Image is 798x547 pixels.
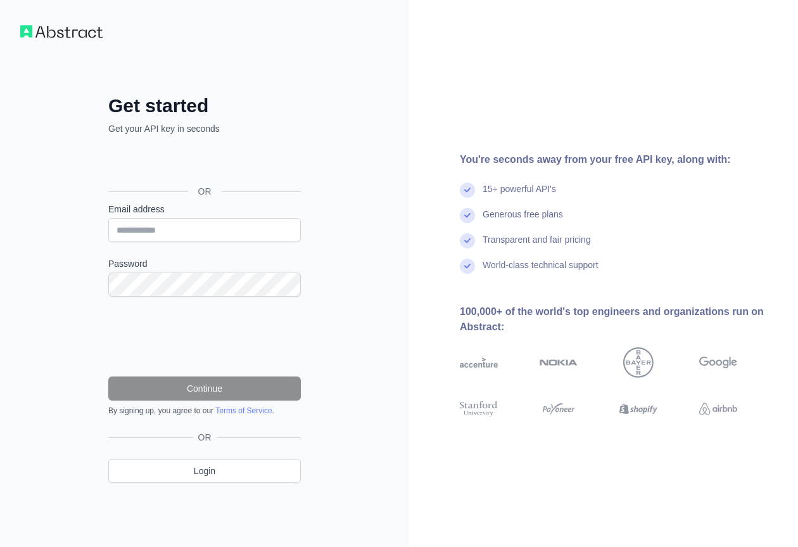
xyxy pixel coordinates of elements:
img: Workflow [20,25,103,38]
button: Continue [108,376,301,401]
h2: Get started [108,94,301,117]
span: OR [188,185,222,198]
div: 100,000+ of the world's top engineers and organizations run on Abstract: [460,304,778,335]
img: check mark [460,233,475,248]
div: By signing up, you agree to our . [108,406,301,416]
img: bayer [623,347,654,378]
iframe: Бутон за функцията „Вход с Google“ [102,149,305,177]
iframe: reCAPTCHA [108,312,301,361]
span: OR [193,431,217,444]
div: You're seconds away from your free API key, along with: [460,152,778,167]
img: check mark [460,208,475,223]
img: airbnb [699,399,737,418]
div: 15+ powerful API's [483,183,556,208]
img: check mark [460,259,475,274]
div: World-class technical support [483,259,598,284]
label: Email address [108,203,301,216]
img: stanford university [460,399,498,418]
img: check mark [460,183,475,198]
img: nokia [540,347,578,378]
img: shopify [619,399,657,418]
div: Вход с Google. Отваря се в нов раздел [108,149,298,177]
div: Generous free plans [483,208,563,233]
img: payoneer [540,399,578,418]
img: accenture [460,347,498,378]
div: Transparent and fair pricing [483,233,591,259]
p: Get your API key in seconds [108,122,301,135]
label: Password [108,257,301,270]
img: google [699,347,737,378]
a: Terms of Service [215,406,272,415]
a: Login [108,459,301,483]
